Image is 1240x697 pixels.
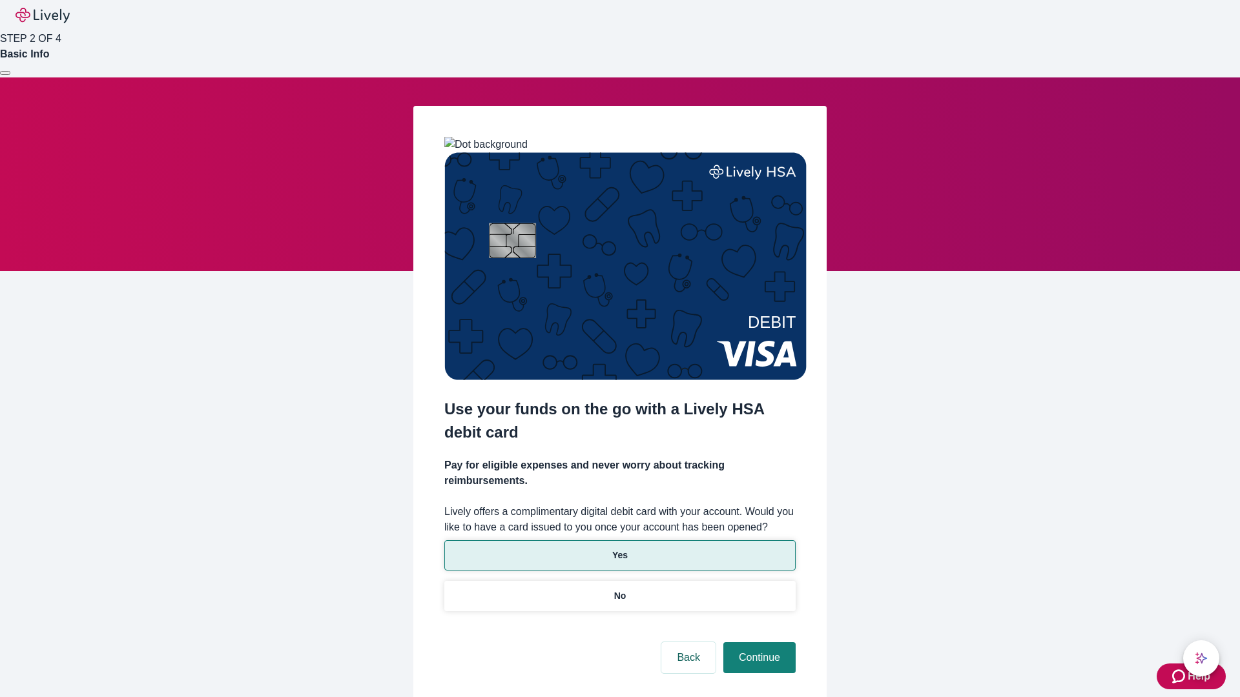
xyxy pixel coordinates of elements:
[661,642,716,673] button: Back
[444,137,528,152] img: Dot background
[614,589,626,603] p: No
[444,398,796,444] h2: Use your funds on the go with a Lively HSA debit card
[1195,652,1208,665] svg: Lively AI Assistant
[444,581,796,611] button: No
[612,549,628,562] p: Yes
[1188,669,1210,684] span: Help
[444,504,796,535] label: Lively offers a complimentary digital debit card with your account. Would you like to have a card...
[444,152,807,380] img: Debit card
[15,8,70,23] img: Lively
[1172,669,1188,684] svg: Zendesk support icon
[723,642,796,673] button: Continue
[444,458,796,489] h4: Pay for eligible expenses and never worry about tracking reimbursements.
[444,540,796,571] button: Yes
[1157,663,1226,689] button: Zendesk support iconHelp
[1183,640,1219,676] button: chat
